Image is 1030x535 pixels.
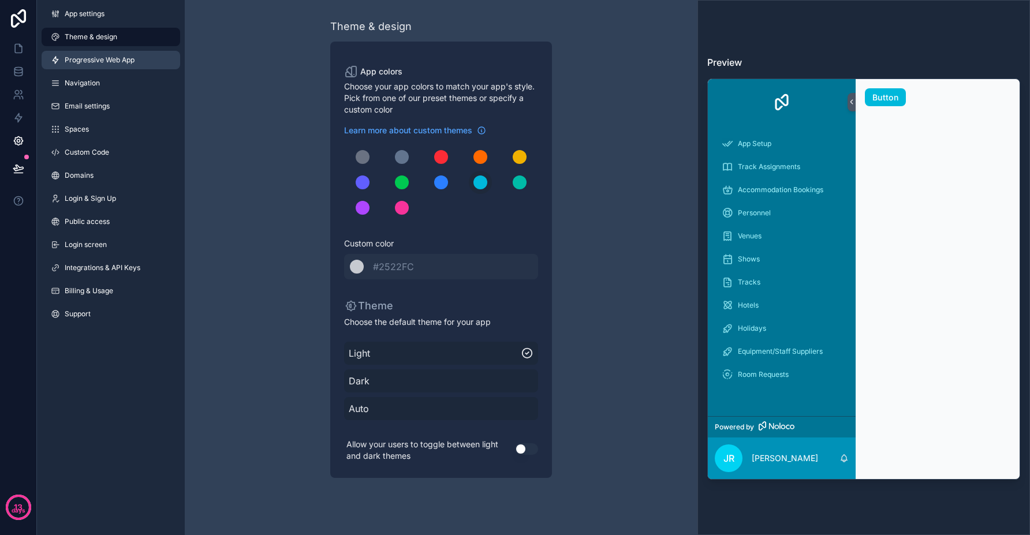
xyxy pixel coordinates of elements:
a: Billing & Usage [42,282,180,300]
span: Choose your app colors to match your app's style. Pick from one of our preset themes or specify a... [344,81,538,115]
span: Dark [349,374,533,388]
span: Billing & Usage [65,286,113,295]
a: Accommodation Bookings [715,179,849,200]
a: Theme & design [42,28,180,46]
span: Integrations & API Keys [65,263,140,272]
a: Public access [42,212,180,231]
span: Tracks [738,278,760,287]
span: App Setup [738,139,771,148]
span: Progressive Web App [65,55,135,65]
a: Room Requests [715,364,849,385]
a: Hotels [715,295,849,316]
span: Theme & design [65,32,117,42]
a: App Setup [715,133,849,154]
span: Light [349,346,521,360]
p: 13 [14,502,23,513]
p: [PERSON_NAME] [752,452,818,464]
span: Accommodation Bookings [738,185,823,194]
a: Login & Sign Up [42,189,180,208]
a: Equipment/Staff Suppliers [715,341,849,362]
img: App logo [772,93,791,111]
span: JR [723,451,734,465]
a: Venues [715,226,849,246]
a: Track Assignments [715,156,849,177]
a: Tracks [715,272,849,293]
span: Custom Code [65,148,109,157]
span: Spaces [65,125,89,134]
span: Auto [349,402,533,416]
a: Support [42,305,180,323]
span: Equipment/Staff Suppliers [738,347,823,356]
p: days [12,506,25,515]
a: Holidays [715,318,849,339]
div: scrollable content [708,125,856,416]
span: #2522FC [373,261,414,272]
a: Personnel [715,203,849,223]
span: Public access [65,217,110,226]
span: Login & Sign Up [65,194,116,203]
span: App settings [65,9,105,18]
span: Holidays [738,324,766,333]
span: Hotels [738,301,759,310]
a: Domains [42,166,180,185]
span: Venues [738,231,762,241]
span: Login screen [65,240,107,249]
a: Login screen [42,235,180,254]
span: Learn more about custom themes [344,125,472,136]
span: Shows [738,255,760,264]
span: App colors [360,66,402,77]
span: Navigation [65,78,100,88]
a: Shows [715,249,849,270]
a: Custom Code [42,143,180,162]
a: Powered by [708,416,856,437]
span: Powered by [715,422,754,432]
a: Navigation [42,74,180,92]
p: Allow your users to toggle between light and dark themes [344,436,515,464]
a: Email settings [42,97,180,115]
div: Theme & design [330,18,412,35]
span: Room Requests [738,370,789,379]
p: Theme [344,298,393,314]
span: Choose the default theme for your app [344,316,538,328]
span: Track Assignments [738,162,800,171]
a: Learn more about custom themes [344,125,486,136]
button: Button [865,88,906,107]
span: Email settings [65,102,110,111]
span: Custom color [344,238,529,249]
span: Personnel [738,208,771,218]
a: Integrations & API Keys [42,259,180,277]
span: Domains [65,171,94,180]
span: Support [65,309,91,319]
a: Progressive Web App [42,51,180,69]
a: App settings [42,5,180,23]
a: Spaces [42,120,180,139]
h3: Preview [707,55,1020,69]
